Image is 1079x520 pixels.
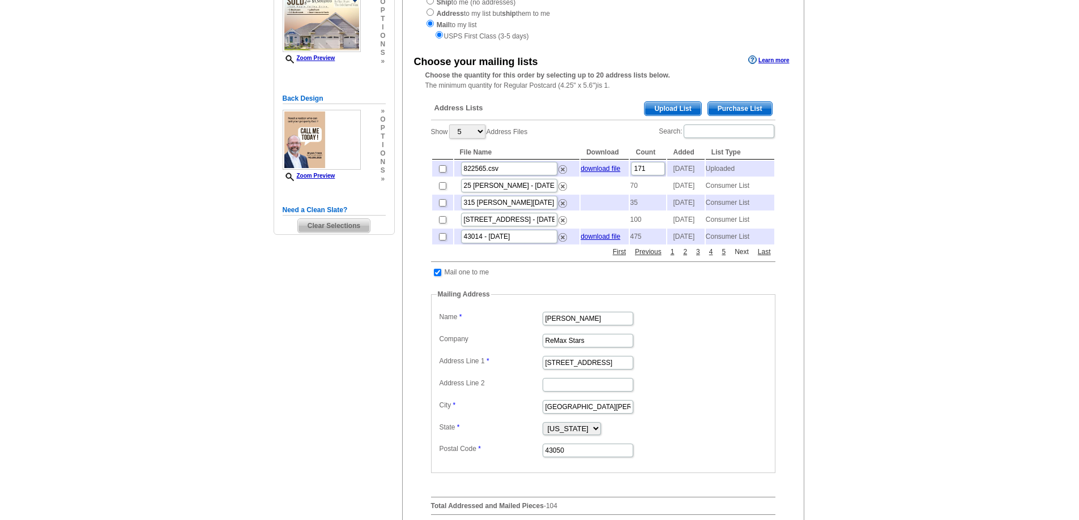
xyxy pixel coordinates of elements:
img: delete.png [558,216,567,225]
h5: Back Design [283,93,386,104]
label: Search: [659,123,775,139]
td: Consumer List [706,229,774,244]
a: Remove this list [558,214,567,222]
label: Address Line 1 [440,356,541,366]
a: 5 [719,247,728,257]
th: Added [667,145,704,160]
td: Consumer List [706,178,774,194]
span: » [380,107,385,115]
a: 3 [693,247,703,257]
h5: Need a Clean Slate? [283,205,386,216]
span: t [380,15,385,23]
th: List Type [706,145,774,160]
span: Upload List [645,102,701,115]
span: o [380,32,385,40]
span: Clear Selections [298,219,370,233]
td: Consumer List [706,195,774,210]
a: Next [732,247,752,257]
span: p [380,6,385,15]
strong: Total Addressed and Mailed Pieces [431,502,544,510]
td: [DATE] [667,229,704,244]
span: s [380,166,385,175]
img: delete.png [558,233,567,242]
td: 70 [630,178,666,194]
img: small-thumb.jpg [283,110,361,170]
span: o [380,115,385,124]
span: s [380,49,385,57]
span: » [380,57,385,66]
label: Show Address Files [431,123,528,140]
label: City [440,400,541,410]
a: Zoom Preview [283,173,335,179]
a: Remove this list [558,197,567,205]
strong: Choose the quantity for this order by selecting up to 20 address lists below. [425,71,670,79]
span: Purchase List [708,102,772,115]
span: o [380,149,385,158]
a: download file [581,233,620,240]
strong: Address [437,10,464,18]
td: [DATE] [667,195,704,210]
strong: Mail [437,21,450,29]
div: The minimum quantity for Regular Postcard (4.25" x 5.6")is 1. [403,70,804,91]
a: Remove this list [558,163,567,171]
td: 475 [630,229,666,244]
img: delete.png [558,199,567,208]
legend: Mailing Address [437,289,491,299]
span: i [380,23,385,32]
a: Last [755,247,774,257]
span: 104 [546,502,557,510]
div: USPS First Class (3-5 days) [425,30,781,41]
input: Search: [684,124,774,138]
a: Zoom Preview [283,55,335,61]
td: Consumer List [706,212,774,227]
label: Address Line 2 [440,378,541,388]
span: n [380,158,385,166]
img: delete.png [558,165,567,174]
th: Count [630,145,666,160]
a: First [610,247,629,257]
div: Choose your mailing lists [414,54,538,70]
span: t [380,132,385,141]
td: Uploaded [706,161,774,177]
label: Name [440,312,541,322]
a: 1 [668,247,677,257]
a: 4 [706,247,716,257]
span: Address Lists [434,103,483,113]
th: Download [581,145,629,160]
label: State [440,422,541,432]
a: Remove this list [558,180,567,188]
td: 35 [630,195,666,210]
iframe: LiveChat chat widget [852,257,1079,520]
strong: ship [502,10,516,18]
a: download file [581,165,620,173]
td: [DATE] [667,178,704,194]
select: ShowAddress Files [449,124,485,139]
a: Previous [632,247,664,257]
span: n [380,40,385,49]
a: Remove this list [558,231,567,239]
a: 2 [680,247,690,257]
span: p [380,124,385,132]
td: [DATE] [667,161,704,177]
label: Company [440,334,541,344]
img: delete.png [558,182,567,191]
span: » [380,175,385,183]
a: Learn more [748,55,789,65]
label: Postal Code [440,444,541,454]
td: Mail one to me [444,267,490,278]
td: 100 [630,212,666,227]
th: File Name [454,145,580,160]
span: i [380,141,385,149]
td: [DATE] [667,212,704,227]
